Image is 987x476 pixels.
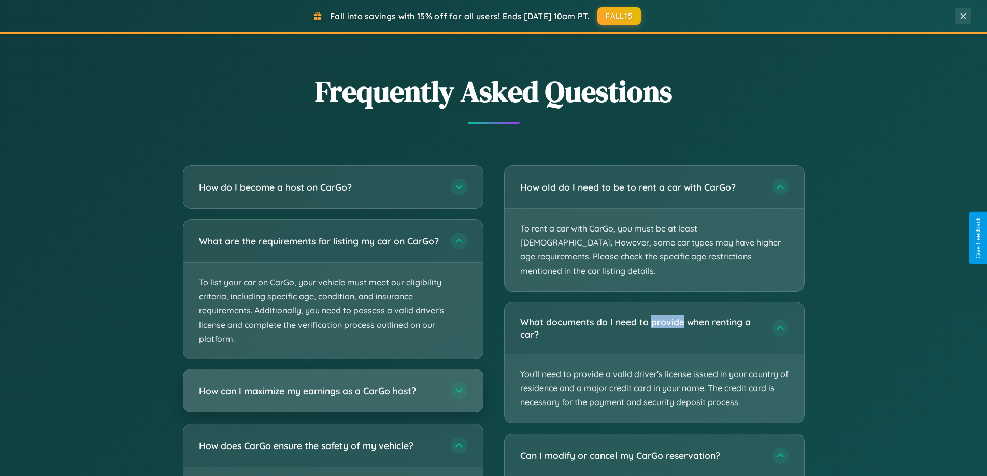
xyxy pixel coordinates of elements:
[975,217,982,259] div: Give Feedback
[520,449,762,461] h3: Can I modify or cancel my CarGo reservation?
[183,263,483,359] p: To list your car on CarGo, your vehicle must meet our eligibility criteria, including specific ag...
[520,315,762,341] h3: What documents do I need to provide when renting a car?
[505,354,804,423] p: You'll need to provide a valid driver's license issued in your country of residence and a major c...
[199,181,440,194] h3: How do I become a host on CarGo?
[597,7,641,25] button: FALL15
[505,209,804,291] p: To rent a car with CarGo, you must be at least [DEMOGRAPHIC_DATA]. However, some car types may ha...
[199,235,440,248] h3: What are the requirements for listing my car on CarGo?
[199,439,440,452] h3: How does CarGo ensure the safety of my vehicle?
[330,11,590,21] span: Fall into savings with 15% off for all users! Ends [DATE] 10am PT.
[199,384,440,397] h3: How can I maximize my earnings as a CarGo host?
[183,71,805,111] h2: Frequently Asked Questions
[520,181,762,194] h3: How old do I need to be to rent a car with CarGo?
